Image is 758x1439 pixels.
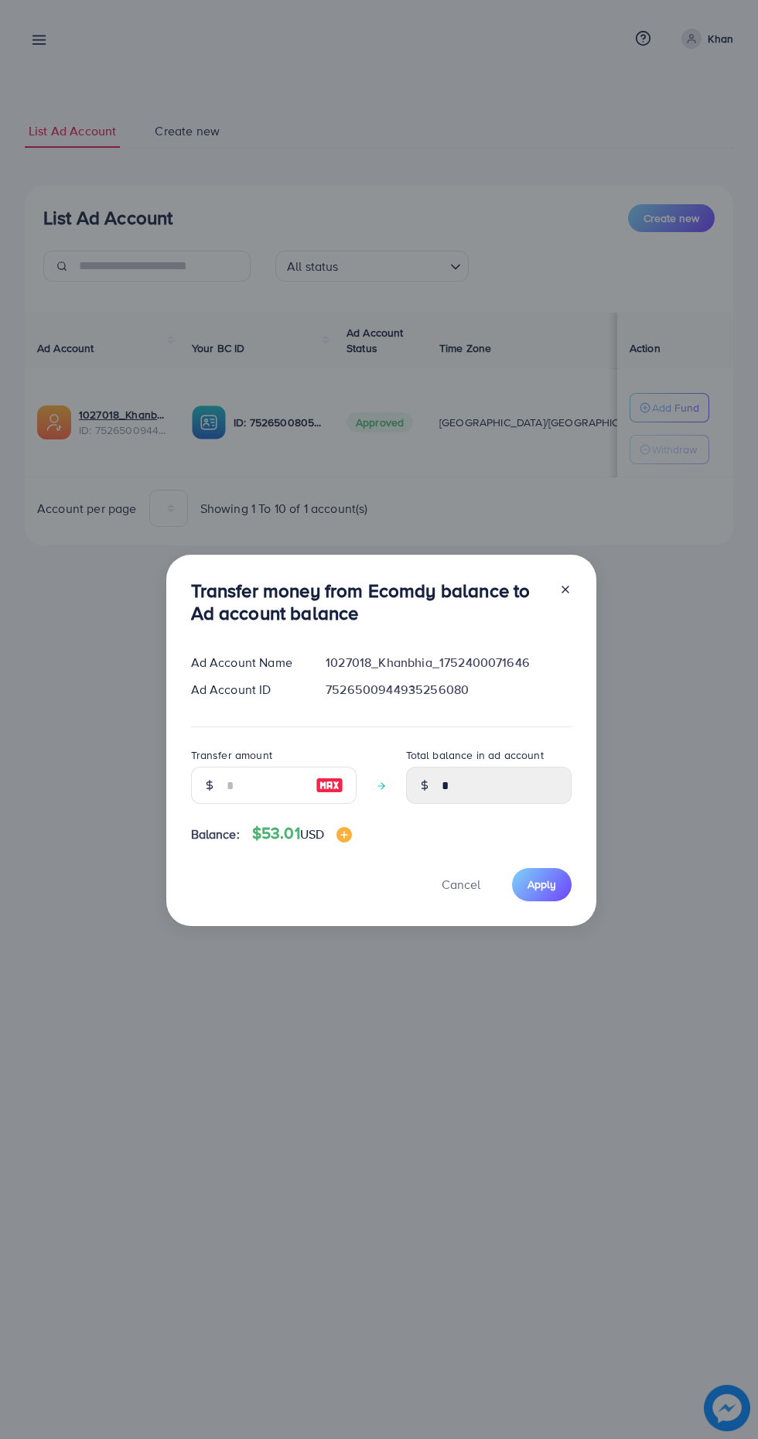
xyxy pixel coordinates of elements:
[528,877,556,892] span: Apply
[179,681,314,699] div: Ad Account ID
[179,654,314,672] div: Ad Account Name
[300,825,324,843] span: USD
[191,579,547,624] h3: Transfer money from Ecomdy balance to Ad account balance
[406,747,544,763] label: Total balance in ad account
[191,747,272,763] label: Transfer amount
[313,654,583,672] div: 1027018_Khanbhia_1752400071646
[336,827,352,843] img: image
[313,681,583,699] div: 7526500944935256080
[191,825,240,843] span: Balance:
[512,868,572,901] button: Apply
[316,776,343,795] img: image
[442,876,480,893] span: Cancel
[252,824,352,843] h4: $53.01
[422,868,500,901] button: Cancel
